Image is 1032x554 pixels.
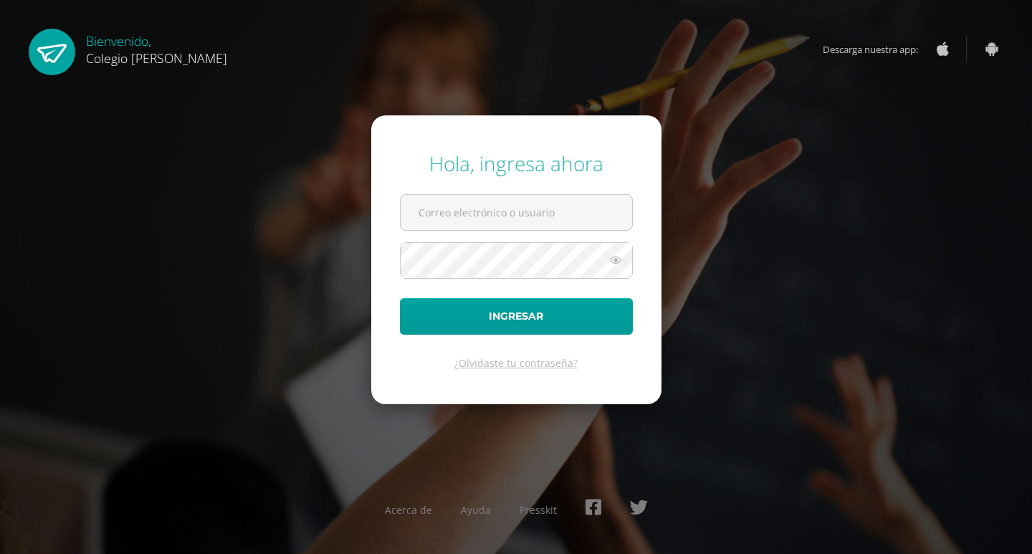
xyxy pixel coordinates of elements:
[86,29,227,67] div: Bienvenido,
[520,503,557,517] a: Presskit
[461,503,491,517] a: Ayuda
[86,49,227,67] span: Colegio [PERSON_NAME]
[385,503,432,517] a: Acerca de
[401,195,632,230] input: Correo electrónico o usuario
[400,150,633,177] div: Hola, ingresa ahora
[454,356,578,370] a: ¿Olvidaste tu contraseña?
[400,298,633,335] button: Ingresar
[823,36,932,63] span: Descarga nuestra app:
